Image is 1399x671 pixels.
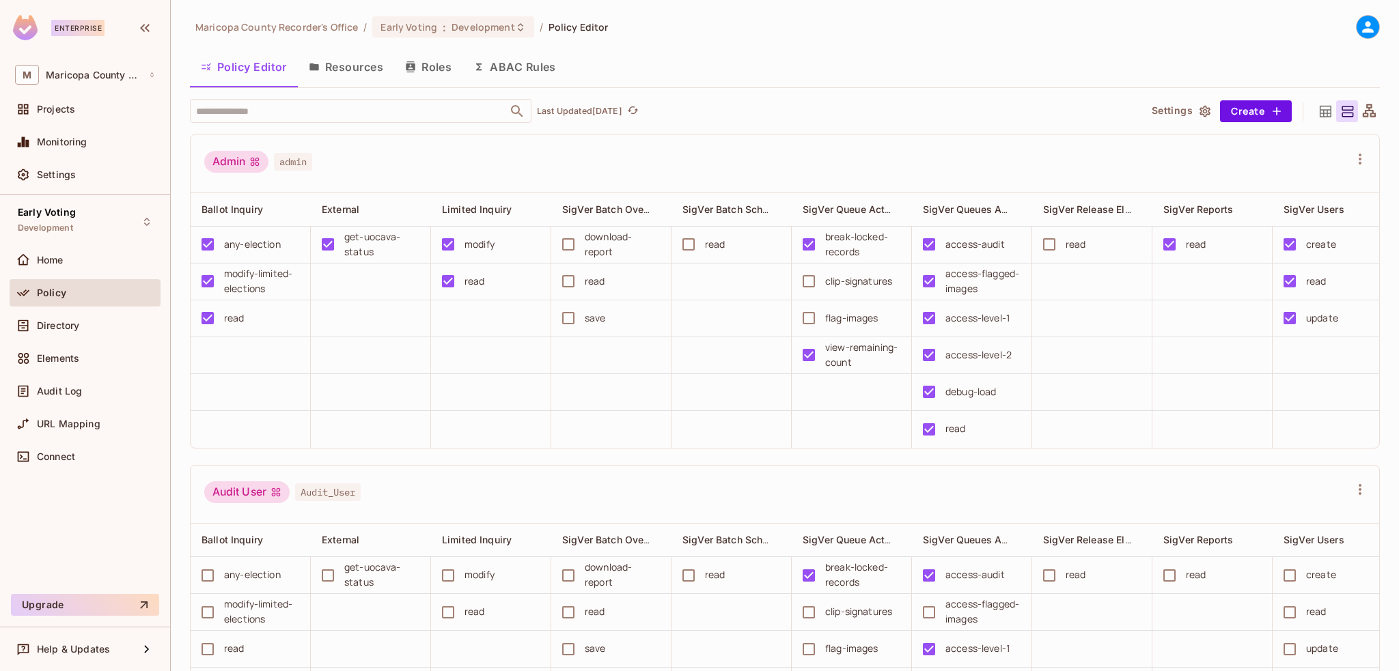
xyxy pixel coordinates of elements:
button: ABAC Rules [462,50,567,84]
span: Directory [37,320,79,331]
span: SigVer Batch Scheduling [682,203,797,216]
div: modify [465,567,495,582]
button: Create [1220,100,1292,122]
span: SigVer Reports [1163,203,1233,215]
span: Development [452,20,514,33]
div: update [1306,311,1338,326]
div: modify [465,237,495,252]
div: clip-signatures [825,604,892,619]
span: SigVer Queues Access [923,203,1029,216]
div: modify-limited-elections [224,266,299,296]
div: create [1306,237,1336,252]
div: update [1306,641,1338,656]
span: Connect [37,451,75,462]
div: read [1186,237,1206,252]
span: URL Mapping [37,418,100,429]
div: read [1306,274,1327,289]
div: flag-images [825,311,878,326]
span: External [322,534,359,545]
div: read [705,237,725,252]
span: Elements [37,353,79,364]
div: read [224,311,245,326]
div: any-election [224,567,281,582]
div: read [465,604,485,619]
div: read [945,421,966,436]
div: Enterprise [51,20,105,36]
span: External [322,203,359,215]
span: Development [18,223,73,233]
button: Upgrade [11,594,159,616]
span: Audit_User [295,483,361,501]
span: Ballot Inquiry [202,203,263,215]
button: Roles [394,50,462,84]
img: SReyMgAAAABJRU5ErkJggg== [13,15,38,40]
span: SigVer Reports [1163,534,1233,545]
div: flag-images [825,641,878,656]
button: Settings [1146,100,1215,122]
div: access-level-1 [945,641,1010,656]
span: Policy Editor [549,20,609,33]
div: break-locked-records [825,229,900,259]
div: Admin [204,151,268,173]
button: Resources [298,50,394,84]
span: SigVer Batch Overview [562,533,669,546]
div: read [1066,567,1086,582]
span: : [442,22,447,33]
div: read [1186,567,1206,582]
div: get-uocava-status [344,560,419,590]
div: debug-load [945,384,997,399]
li: / [363,20,367,33]
span: Policy [37,287,66,298]
div: download-report [585,560,660,590]
span: SigVer Batch Overview [562,203,669,216]
span: SigVer Users [1284,203,1344,215]
div: view-remaining-count [825,340,900,370]
div: break-locked-records [825,560,900,590]
div: clip-signatures [825,274,892,289]
button: refresh [625,103,641,119]
div: download-report [585,229,660,259]
span: Click to refresh data [622,103,641,119]
div: read [1306,604,1327,619]
div: read [585,274,605,289]
span: Early Voting [18,207,76,218]
span: Monitoring [37,137,87,147]
button: Policy Editor [190,50,298,84]
div: read [585,604,605,619]
span: SigVer Batch Scheduling [682,533,797,546]
div: read [1066,237,1086,252]
span: Ballot Inquiry [202,534,263,545]
span: SigVer Release Election [1043,533,1153,546]
div: access-flagged-images [945,597,1021,627]
span: refresh [627,104,639,118]
div: get-uocava-status [344,229,419,259]
p: Last Updated [DATE] [537,106,622,117]
span: admin [274,153,312,171]
div: read [465,274,485,289]
span: Settings [37,169,76,180]
div: read [224,641,245,656]
span: Audit Log [37,386,82,397]
div: save [585,641,606,656]
span: Limited Inquiry [442,534,512,545]
span: M [15,65,39,85]
span: Early Voting [380,20,437,33]
span: SigVer Queue Actions [803,203,904,216]
span: Help & Updates [37,644,110,655]
div: access-audit [945,237,1005,252]
span: SigVer Users [1284,534,1344,545]
div: access-flagged-images [945,266,1021,296]
div: access-audit [945,567,1005,582]
li: / [540,20,543,33]
span: SigVer Release Election [1043,203,1153,216]
div: read [705,567,725,582]
div: create [1306,567,1336,582]
div: access-level-1 [945,311,1010,326]
button: Open [508,102,527,121]
span: Limited Inquiry [442,203,512,215]
span: Home [37,255,64,266]
div: modify-limited-elections [224,597,299,627]
div: any-election [224,237,281,252]
span: Workspace: Maricopa County Recorder's Office [46,70,141,81]
div: access-level-2 [945,347,1012,362]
